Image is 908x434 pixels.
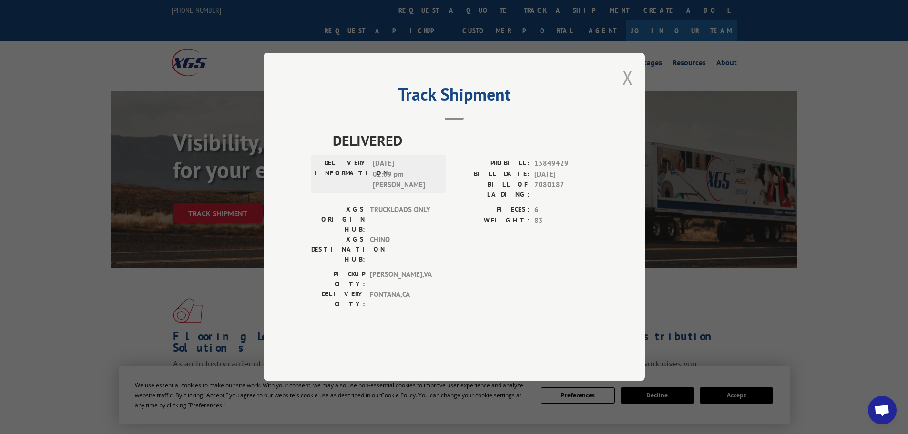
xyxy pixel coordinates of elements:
[370,205,434,235] span: TRUCKLOADS ONLY
[534,159,597,170] span: 15849429
[868,396,897,424] div: Open chat
[454,169,530,180] label: BILL DATE:
[311,235,365,265] label: XGS DESTINATION HUB:
[311,270,365,290] label: PICKUP CITY:
[622,65,633,90] button: Close modal
[314,159,368,191] label: DELIVERY INFORMATION:
[454,180,530,200] label: BILL OF LADING:
[311,205,365,235] label: XGS ORIGIN HUB:
[454,205,530,216] label: PIECES:
[534,205,597,216] span: 6
[534,169,597,180] span: [DATE]
[534,215,597,226] span: 83
[454,159,530,170] label: PROBILL:
[534,180,597,200] span: 7080187
[370,235,434,265] span: CHINO
[333,130,597,151] span: DELIVERED
[370,290,434,310] span: FONTANA , CA
[370,270,434,290] span: [PERSON_NAME] , VA
[311,88,597,106] h2: Track Shipment
[311,290,365,310] label: DELIVERY CITY:
[454,215,530,226] label: WEIGHT:
[373,159,437,191] span: [DATE] 02:09 pm [PERSON_NAME]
